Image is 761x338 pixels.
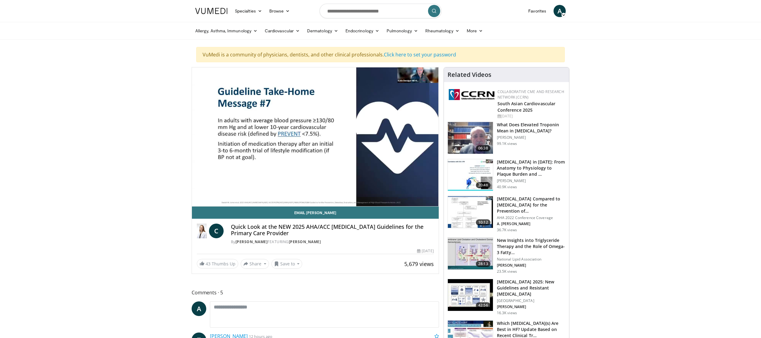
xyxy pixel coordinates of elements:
[497,196,565,214] h3: [MEDICAL_DATA] Compared to [MEDICAL_DATA] for the Prevention of…
[497,311,517,315] p: 16.3K views
[384,51,456,58] a: Click here to set your password
[271,259,303,269] button: Save to
[497,89,564,100] a: Collaborative CME and Research Network (CCRN)
[497,215,565,220] p: AHA 2022 Conference Coverage
[497,228,517,232] p: 36.7K views
[497,135,565,140] p: [PERSON_NAME]
[192,67,439,207] video-js: Video Player
[197,224,207,238] img: Dr. Catherine P. Benziger
[342,25,383,37] a: Endocrinology
[192,207,439,219] a: Email [PERSON_NAME]
[497,279,565,297] h3: [MEDICAL_DATA] 2025: New Guidelines and Resistant [MEDICAL_DATA]
[476,219,490,225] span: 10:12
[192,25,261,37] a: Allergy, Asthma, Immunology
[320,4,441,18] input: Search topics, interventions
[422,25,463,37] a: Rheumatology
[192,289,439,297] span: Comments 5
[289,239,321,244] a: [PERSON_NAME]
[449,89,494,100] img: a04ee3ba-8487-4636-b0fb-5e8d268f3737.png.150x105_q85_autocrop_double_scale_upscale_version-0.2.png
[476,302,490,308] span: 42:56
[448,279,565,315] a: 42:56 [MEDICAL_DATA] 2025: New Guidelines and Resistant [MEDICAL_DATA] [GEOGRAPHIC_DATA] [PERSON_...
[448,159,493,191] img: 823da73b-7a00-425d-bb7f-45c8b03b10c3.150x105_q85_crop-smart_upscale.jpg
[476,261,490,267] span: 28:13
[417,248,434,254] div: [DATE]
[303,25,342,37] a: Dermatology
[448,238,493,269] img: 45ea033d-f728-4586-a1ce-38957b05c09e.150x105_q85_crop-smart_upscale.jpg
[497,141,517,146] p: 99.1K views
[448,159,565,191] a: 20:48 [MEDICAL_DATA] in [DATE]: From Anatomy to Physiology to Plaque Burden and … [PERSON_NAME] 4...
[497,101,556,113] a: South Asian Cardiovascular Conference 2025
[231,239,434,245] div: By FEATURING
[497,221,565,226] p: A. [PERSON_NAME]
[195,8,228,14] img: VuMedi Logo
[266,5,294,17] a: Browse
[235,239,268,244] a: [PERSON_NAME]
[497,304,565,309] p: [PERSON_NAME]
[497,159,565,177] h3: [MEDICAL_DATA] in [DATE]: From Anatomy to Physiology to Plaque Burden and …
[497,178,565,183] p: [PERSON_NAME]
[196,47,565,62] div: VuMedi is a community of physicians, dentists, and other clinical professionals.
[231,224,434,237] h4: Quick Look at the NEW 2025 AHA/ACC [MEDICAL_DATA] Guidelines for the Primary Care Provider
[554,5,566,17] a: A
[497,237,565,256] h3: New Insights into Triglyceride Therapy and the Role of Omega-3 Fatty…
[448,122,565,154] a: 06:38 What Does Elevated Troponin Mean in [MEDICAL_DATA]? [PERSON_NAME] 99.1K views
[448,196,565,232] a: 10:12 [MEDICAL_DATA] Compared to [MEDICAL_DATA] for the Prevention of… AHA 2022 Conference Covera...
[497,298,565,303] p: [GEOGRAPHIC_DATA]
[197,259,238,268] a: 43 Thumbs Up
[476,145,490,151] span: 06:38
[448,122,493,154] img: 98daf78a-1d22-4ebe-927e-10afe95ffd94.150x105_q85_crop-smart_upscale.jpg
[404,260,434,268] span: 5,679 views
[241,259,269,269] button: Share
[525,5,550,17] a: Favorites
[448,196,493,228] img: 7c0f9b53-1609-4588-8498-7cac8464d722.150x105_q85_crop-smart_upscale.jpg
[448,71,491,78] h4: Related Videos
[476,182,490,188] span: 20:48
[206,261,211,267] span: 43
[497,263,565,268] p: [PERSON_NAME]
[463,25,487,37] a: More
[383,25,422,37] a: Pulmonology
[497,113,564,119] div: [DATE]
[448,279,493,311] img: 280bcb39-0f4e-42eb-9c44-b41b9262a277.150x105_q85_crop-smart_upscale.jpg
[497,185,517,189] p: 40.9K views
[497,269,517,274] p: 23.5K views
[497,122,565,134] h3: What Does Elevated Troponin Mean in [MEDICAL_DATA]?
[192,301,206,316] a: A
[497,257,565,262] p: National Lipid Association
[261,25,303,37] a: Cardiovascular
[209,224,224,238] a: C
[448,237,565,274] a: 28:13 New Insights into Triglyceride Therapy and the Role of Omega-3 Fatty… National Lipid Associ...
[231,5,266,17] a: Specialties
